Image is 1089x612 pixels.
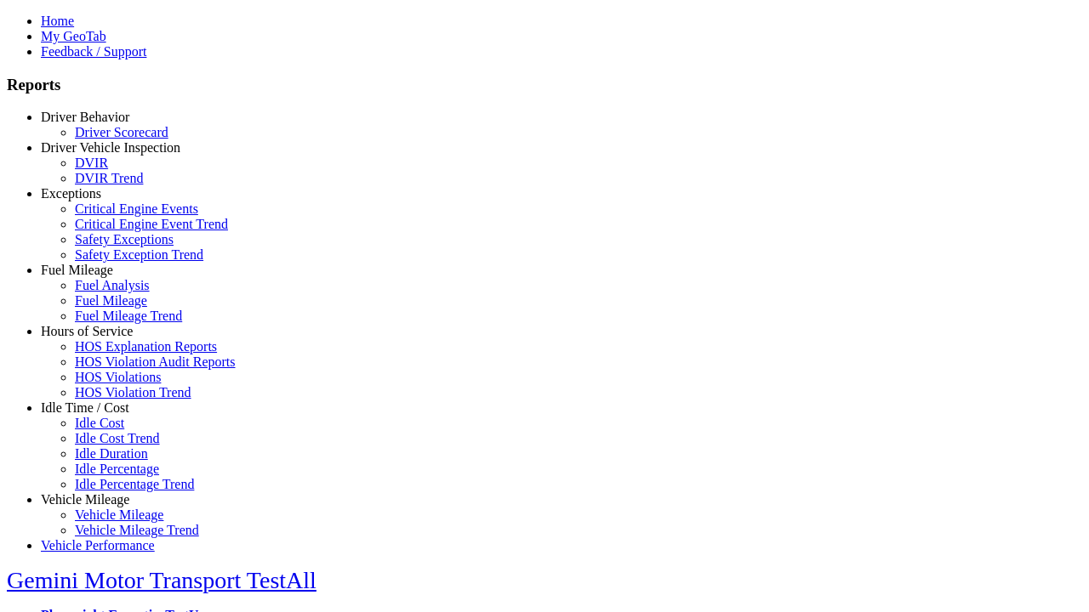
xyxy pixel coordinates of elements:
[41,492,129,507] a: Vehicle Mileage
[41,140,180,155] a: Driver Vehicle Inspection
[41,186,101,201] a: Exceptions
[75,477,194,491] a: Idle Percentage Trend
[41,263,113,277] a: Fuel Mileage
[75,523,199,537] a: Vehicle Mileage Trend
[75,125,168,139] a: Driver Scorecard
[75,370,161,384] a: HOS Violations
[41,110,129,124] a: Driver Behavior
[7,76,1082,94] h3: Reports
[75,171,143,185] a: DVIR Trend
[75,385,191,399] a: HOS Violation Trend
[41,400,129,415] a: Idle Time / Cost
[75,446,148,461] a: Idle Duration
[75,232,174,246] a: Safety Exceptions
[41,44,146,59] a: Feedback / Support
[75,217,228,231] a: Critical Engine Event Trend
[41,29,106,43] a: My GeoTab
[75,431,160,445] a: Idle Cost Trend
[41,14,74,28] a: Home
[41,324,133,338] a: Hours of Service
[75,507,163,522] a: Vehicle Mileage
[75,339,217,354] a: HOS Explanation Reports
[75,309,182,323] a: Fuel Mileage Trend
[75,201,198,216] a: Critical Engine Events
[75,416,124,430] a: Idle Cost
[75,278,150,292] a: Fuel Analysis
[7,567,316,593] a: Gemini Motor Transport TestAll
[75,293,147,308] a: Fuel Mileage
[41,538,155,552] a: Vehicle Performance
[75,247,203,262] a: Safety Exception Trend
[75,462,159,476] a: Idle Percentage
[75,156,108,170] a: DVIR
[75,354,236,369] a: HOS Violation Audit Reports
